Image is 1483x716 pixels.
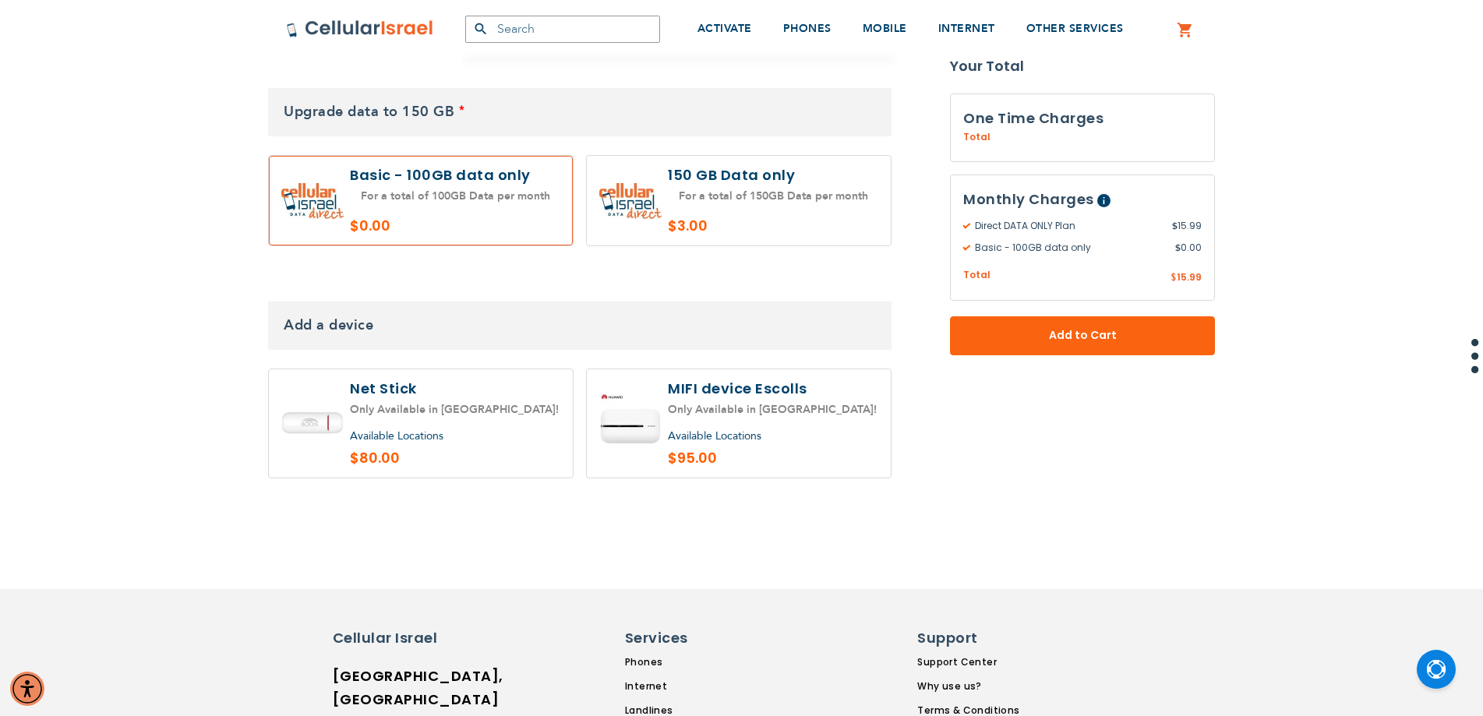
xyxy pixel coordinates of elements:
a: Available Locations [350,429,443,443]
span: MOBILE [863,21,907,36]
img: Cellular Israel Logo [286,19,434,38]
a: Support Center [917,655,1019,669]
span: Upgrade data to 150 GB [284,102,454,122]
span: 0.00 [1175,241,1202,255]
a: Why use us? [917,679,1019,693]
span: $ [1175,241,1181,255]
h6: Services [625,628,757,648]
span: Total [963,130,990,144]
a: Internet [625,679,767,693]
span: 15.99 [1172,219,1202,233]
span: $ [1171,271,1177,285]
span: INTERNET [938,21,995,36]
span: Direct DATA ONLY Plan [963,219,1172,233]
span: $ [1172,219,1178,233]
span: PHONES [783,21,832,36]
a: Phones [625,655,767,669]
a: Available Locations [668,429,761,443]
h6: Support [917,628,1010,648]
span: Add to Cart [1001,327,1163,344]
h6: Cellular Israel [333,628,465,648]
div: Accessibility Menu [10,672,44,706]
span: Help [1097,194,1110,207]
span: Total [963,268,990,283]
strong: Your Total [950,55,1215,78]
span: Monthly Charges [963,189,1094,209]
h6: [GEOGRAPHIC_DATA], [GEOGRAPHIC_DATA] [333,665,465,711]
span: Basic - 100GB data only [963,241,1175,255]
h3: One Time Charges [963,107,1202,130]
input: Search [465,16,660,43]
span: OTHER SERVICES [1026,21,1124,36]
span: ACTIVATE [697,21,752,36]
span: Add a device [284,316,373,335]
button: Add to Cart [950,316,1215,355]
span: 15.99 [1177,270,1202,284]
